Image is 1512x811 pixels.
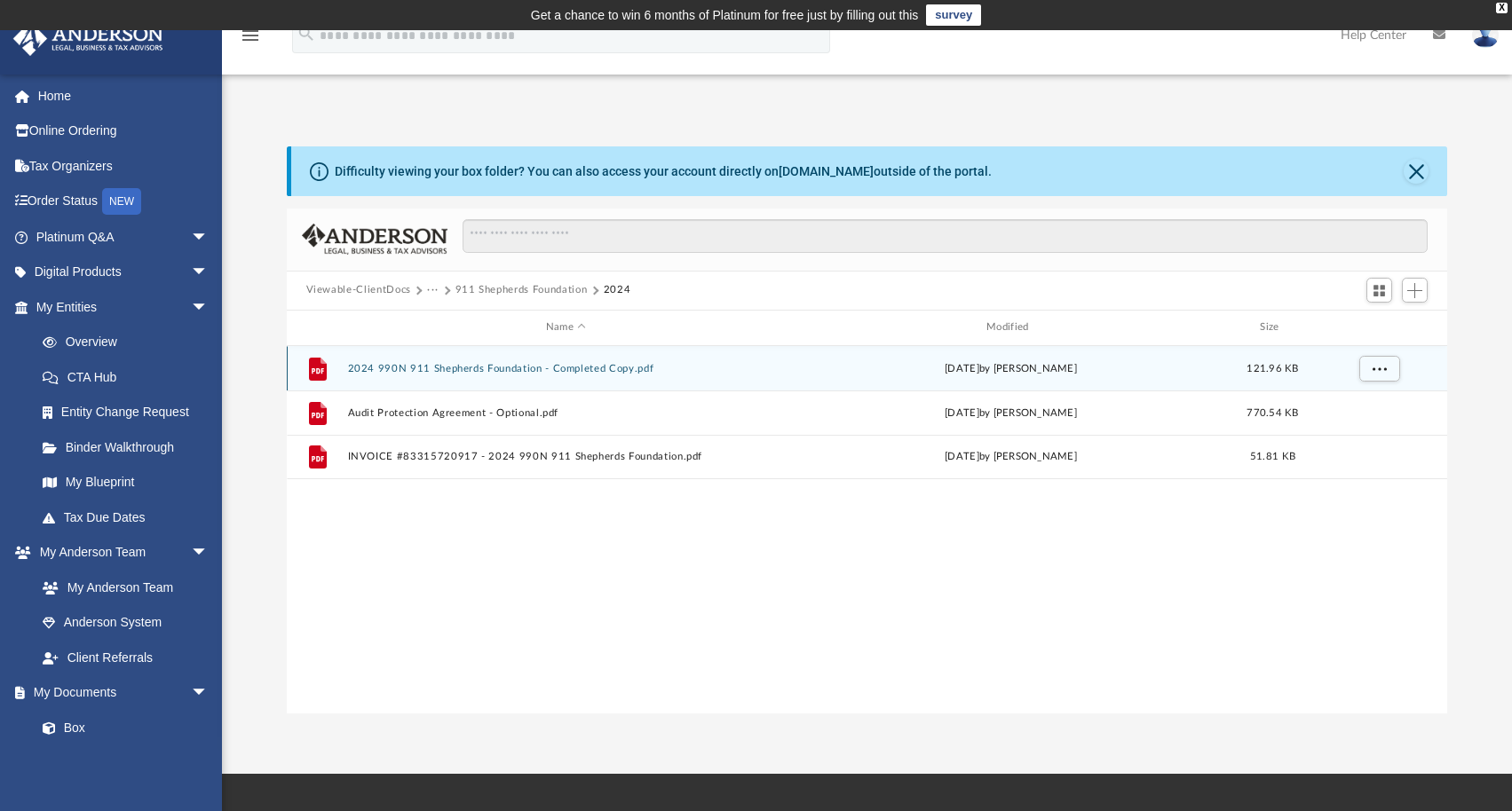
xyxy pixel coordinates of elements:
[779,164,874,178] a: [DOMAIN_NAME]
[12,535,226,571] a: My Anderson Teamarrow_drop_down
[297,24,316,43] i: search
[792,319,1230,335] div: Modified
[12,219,235,255] a: Platinum Q&Aarrow_drop_down
[25,500,235,535] a: Tax Due Dates
[347,407,784,419] button: Audit Protection Agreement - Optional.pdf
[1366,278,1393,303] button: Switch to Grid View
[347,451,784,462] button: INVOICE #83315720917 - 2024 990N 911 Shepherds Foundation.pdf
[12,148,235,184] a: Tax Organizers
[240,34,261,46] a: menu
[1404,159,1429,184] button: Close
[25,745,226,781] a: Meeting Minutes
[792,449,1229,465] div: [DATE] by [PERSON_NAME]
[347,363,784,374] button: 2024 990N 911 Shepherds Foundation - Completed Copy.pdf
[8,21,169,56] img: Anderson Advisors Platinum Portal
[25,640,226,675] a: Client Referrals
[191,535,226,571] span: arrow_drop_down
[335,162,992,181] div: Difficulty viewing your box folder? You can also access your account directly on outside of the p...
[25,605,226,641] a: Anderson System
[12,255,235,290] a: Digital Productsarrow_drop_down
[455,282,588,298] button: 911 Shepherds Foundation
[287,346,1448,714] div: grid
[1247,407,1298,417] span: 770.54 KB
[12,289,235,325] a: My Entitiesarrow_drop_down
[531,4,919,26] div: Get a chance to win 6 months of Platinum for free just by filling out this
[12,184,235,220] a: Order StatusNEW
[191,255,226,291] span: arrow_drop_down
[427,282,439,298] button: ···
[191,675,226,712] span: arrow_drop_down
[604,282,631,298] button: 2024
[346,319,784,335] div: Name
[1237,319,1308,335] div: Size
[12,78,235,114] a: Home
[25,325,235,360] a: Overview
[25,710,218,745] a: Box
[191,289,226,326] span: arrow_drop_down
[926,4,981,26] a: survey
[1247,363,1298,373] span: 121.96 KB
[12,675,226,711] a: My Documentsarrow_drop_down
[792,360,1229,376] div: [DATE] by [PERSON_NAME]
[191,219,226,256] span: arrow_drop_down
[306,282,411,298] button: Viewable-ClientDocs
[25,359,235,395] a: CTA Hub
[102,188,141,215] div: NEW
[463,219,1428,253] input: Search files and folders
[25,395,235,430] a: Entity Change Request
[792,405,1229,421] div: [DATE] by [PERSON_NAME]
[25,570,218,605] a: My Anderson Team
[12,114,235,149] a: Online Ordering
[25,465,226,500] a: My Blueprint
[1402,278,1429,303] button: Add
[1472,22,1499,48] img: User Pic
[1316,319,1440,335] div: id
[240,25,261,46] i: menu
[294,319,338,335] div: id
[1496,3,1508,13] div: close
[1250,452,1295,461] span: 51.81 KB
[1358,355,1399,382] button: More options
[25,429,235,465] a: Binder Walkthrough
